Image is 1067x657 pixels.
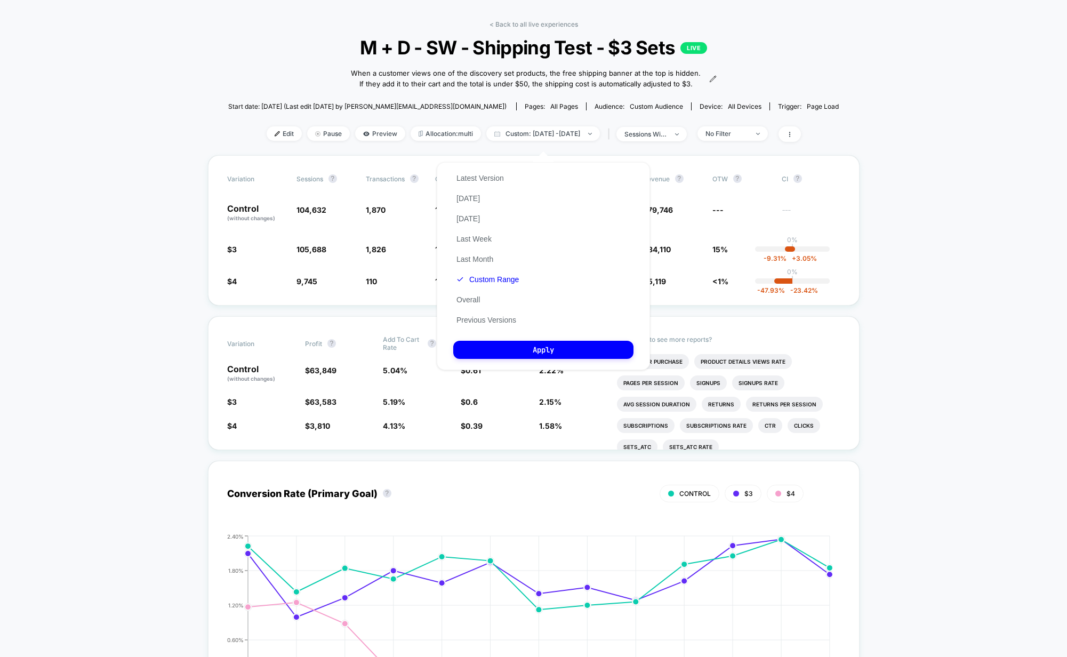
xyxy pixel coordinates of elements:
[310,421,330,430] span: 3,810
[617,418,675,433] li: Subscriptions
[411,126,481,141] span: Allocation: multi
[648,205,673,214] span: 79,746
[327,339,336,348] button: ?
[366,175,405,183] span: Transactions
[315,131,320,137] img: end
[605,126,616,142] span: |
[453,275,522,284] button: Custom Range
[296,205,326,214] span: 104,632
[539,397,561,406] span: 2.15 %
[679,490,711,498] span: CONTROL
[296,277,317,286] span: 9,745
[643,205,673,214] span: $
[617,375,685,390] li: Pages Per Session
[617,397,696,412] li: Avg Session Duration
[305,421,330,430] span: $
[227,174,286,183] span: Variation
[733,174,742,183] button: ?
[366,205,386,214] span: 1,870
[694,354,792,369] li: Product Details Views Rate
[461,397,478,406] span: $
[296,175,323,183] span: Sessions
[267,126,302,141] span: Edit
[228,567,244,574] tspan: 1.80%
[787,490,795,498] span: $4
[778,102,839,110] div: Trigger:
[643,277,666,286] span: $
[453,315,519,325] button: Previous Versions
[595,102,683,110] div: Audience:
[227,365,294,383] p: Control
[383,421,405,430] span: 4.13 %
[383,397,405,406] span: 5.19 %
[227,215,275,221] span: (without changes)
[680,418,753,433] li: Subscriptions Rate
[453,214,483,223] button: [DATE]
[525,102,578,110] div: Pages:
[764,254,787,262] span: -9.31 %
[712,245,728,254] span: 15%
[663,439,719,454] li: Sets_atc Rate
[227,245,237,254] span: $3
[757,286,785,294] span: -47.93 %
[227,277,237,286] span: $4
[539,421,562,430] span: 1.58 %
[310,366,336,375] span: 63,849
[782,174,840,183] span: CI
[712,277,728,286] span: <1%
[328,174,337,183] button: ?
[296,245,326,254] span: 105,688
[350,68,701,89] span: When a customer views one of the discovery set products, the free shipping banner at the top is h...
[227,397,237,406] span: $3
[712,205,724,214] span: ---
[307,126,350,141] span: Pause
[550,102,578,110] span: all pages
[792,254,796,262] span: +
[275,131,280,137] img: edit
[383,335,422,351] span: Add To Cart Rate
[702,397,741,412] li: Returns
[624,130,667,138] div: sessions with impression
[466,421,483,430] span: 0.39
[227,533,244,540] tspan: 2.40%
[712,174,771,183] span: OTW
[466,397,478,406] span: 0.6
[648,245,671,254] span: 84,110
[588,133,592,135] img: end
[758,418,782,433] li: Ctr
[690,375,727,390] li: Signups
[648,277,666,286] span: 5,119
[791,244,793,252] p: |
[305,340,322,348] span: Profit
[366,245,386,254] span: 1,826
[728,102,761,110] span: all devices
[305,366,336,375] span: $
[227,375,275,382] span: (without changes)
[787,236,798,244] p: 0%
[305,397,336,406] span: $
[617,439,657,454] li: Sets_atc
[228,102,507,110] span: Start date: [DATE] (Last edit [DATE] by [PERSON_NAME][EMAIL_ADDRESS][DOMAIN_NAME])
[744,490,753,498] span: $3
[453,341,633,359] button: Apply
[732,375,784,390] li: Signups Rate
[675,133,679,135] img: end
[383,489,391,498] button: ?
[228,602,244,608] tspan: 1.20%
[383,366,407,375] span: 5.04 %
[793,174,802,183] button: ?
[227,637,244,643] tspan: 0.60%
[680,42,707,54] p: LIVE
[453,295,483,305] button: Overall
[807,102,839,110] span: Page Load
[355,126,405,141] span: Preview
[259,36,808,59] span: M + D - SW - Shipping Test - $3 Sets
[419,131,423,137] img: rebalance
[705,130,748,138] div: No Filter
[746,397,823,412] li: Returns Per Session
[788,418,820,433] li: Clicks
[227,335,286,351] span: Variation
[494,131,500,137] img: calendar
[785,286,818,294] span: -23.42 %
[453,254,496,264] button: Last Month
